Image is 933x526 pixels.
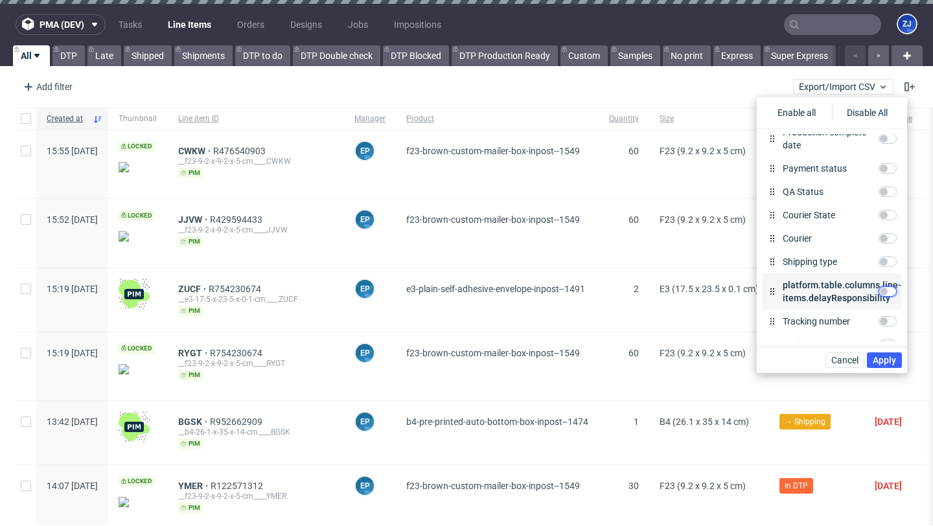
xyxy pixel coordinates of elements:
a: Shipments [174,45,233,66]
div: __b4-26-1-x-35-x-14-cm____BGSK [178,427,334,437]
a: Late [87,45,121,66]
a: DTP Blocked [383,45,449,66]
a: Tasks [111,14,150,35]
div: __f23-9-2-x-9-2-x-5-cm____JJVW [178,225,334,235]
a: Custom [560,45,608,66]
figcaption: EP [356,142,374,160]
label: QA Status [777,185,829,198]
span: f23-brown-custom-mailer-box-inpost--1549 [406,481,580,491]
span: Thumbnail [119,113,157,124]
span: R754230674 [210,348,265,358]
a: R476540903 [213,146,268,156]
img: version_two_editor_design [119,231,150,242]
span: Line item ID [178,113,334,124]
label: Production complete date [777,126,879,152]
figcaption: EP [356,413,374,431]
span: Locked [119,476,155,486]
span: F23 (9.2 x 9.2 x 5 cm) [660,348,746,358]
div: Disable All [832,105,903,120]
span: 60 [628,348,639,358]
span: Locked [119,141,155,152]
div: Enable all [762,105,832,120]
span: 60 [628,214,639,225]
span: 13:42 [DATE] [47,417,98,427]
figcaption: EP [356,477,374,495]
a: RYGT [178,348,210,358]
button: pma (dev) [16,14,106,35]
span: E3 (17.5 x 23.5 x 0.1 cm) [660,284,759,294]
button: Apply [867,352,902,368]
label: Tracking number [777,315,855,328]
span: 15:19 [DATE] [47,284,98,294]
label: Shipping type [777,255,842,268]
span: Product [406,113,588,124]
a: DTP Double check [293,45,380,66]
span: → Shipping [785,416,825,428]
figcaption: EP [356,280,374,298]
span: Created at [47,113,87,124]
a: BGSK [178,417,210,427]
span: pma (dev) [40,20,84,29]
label: platform.table.columns.line-items.delayResponsibility [777,279,879,304]
span: 30 [628,481,639,491]
span: 1 [634,417,639,427]
span: 15:19 [DATE] [47,348,98,358]
span: Cancel [831,356,858,365]
span: F23 (9.2 x 9.2 x 5 cm) [660,146,746,156]
span: F23 (9.2 x 9.2 x 5 cm) [660,481,746,491]
a: R952662909 [210,417,265,427]
div: Add filter [18,76,75,97]
a: Super Express [763,45,836,66]
a: All [13,45,50,66]
div: __e3-17-5-x-23-5-x-0-1-cm____ZUCF [178,294,334,304]
span: In DTP [785,480,808,492]
span: f23-brown-custom-mailer-box-inpost--1549 [406,348,580,358]
span: R754230674 [209,284,264,294]
span: 2 [634,284,639,294]
a: Impositions [386,14,449,35]
span: 15:55 [DATE] [47,146,98,156]
a: Designs [282,14,330,35]
label: Courier State [777,209,840,222]
span: pim [178,370,203,380]
span: R429594433 [210,214,265,225]
span: [DATE] [875,417,902,427]
a: No print [663,45,711,66]
button: Export/Import CSV [793,79,894,95]
div: __f23-9-2-x-9-2-x-5-cm____CWKW [178,156,334,166]
span: B4 (26.1 x 35 x 14 cm) [660,417,749,427]
div: __f23-9-2-x-9-2-x-5-cm____RYGT [178,358,334,369]
a: Express [713,45,761,66]
span: [DATE] [875,481,902,491]
span: Locked [119,211,155,221]
span: b4-pre-printed-auto-bottom-box-inpost--1474 [406,417,588,427]
label: Payment status [777,162,852,175]
span: Locked [119,343,155,354]
span: 15:52 [DATE] [47,214,98,225]
span: 14:07 [DATE] [47,481,98,491]
a: JJVW [178,214,210,225]
a: DTP Production Ready [452,45,558,66]
img: version_two_editor_design [119,497,150,507]
img: wHgJFi1I6lmhQAAAABJRU5ErkJggg== [119,411,150,442]
div: __f23-9-2-x-9-2-x-5-cm____YMER [178,491,334,501]
a: Samples [610,45,660,66]
a: YMER [178,481,211,491]
span: Apply [873,356,896,365]
span: pim [178,236,203,247]
label: Design ID [777,338,825,351]
figcaption: ZJ [898,15,916,33]
span: F23 (9.2 x 9.2 x 5 cm) [660,214,746,225]
span: pim [178,168,203,178]
span: pim [178,503,203,513]
span: pim [178,306,203,316]
span: f23-brown-custom-mailer-box-inpost--1549 [406,214,580,225]
span: f23-brown-custom-mailer-box-inpost--1549 [406,146,580,156]
a: CWKW [178,146,213,156]
a: DTP to do [235,45,290,66]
